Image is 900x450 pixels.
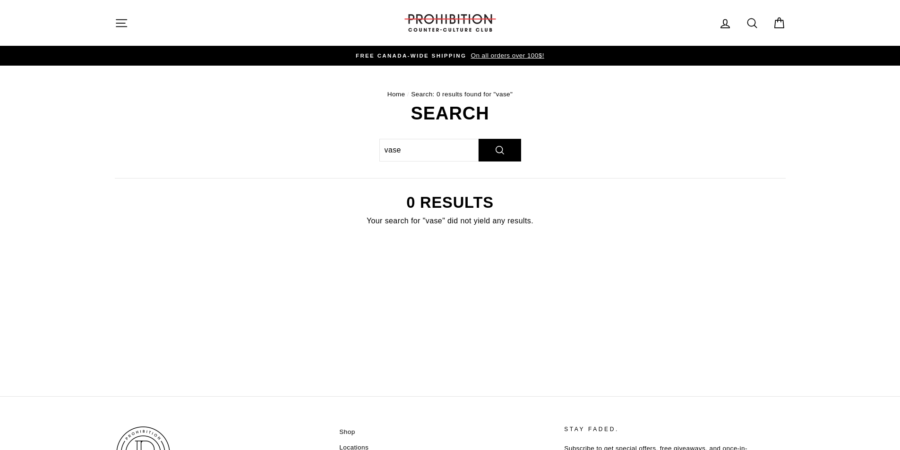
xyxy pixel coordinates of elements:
span: FREE CANADA-WIDE SHIPPING [356,53,466,59]
span: On all orders over 100$! [468,52,544,59]
span: / [407,91,409,98]
nav: breadcrumbs [115,89,786,100]
p: STAY FADED. [564,425,750,434]
a: Home [387,91,405,98]
a: Shop [339,425,355,439]
input: Search our store [379,139,479,161]
a: FREE CANADA-WIDE SHIPPING On all orders over 100$! [117,51,783,61]
p: Your search for "vase" did not yield any results. [115,215,786,227]
h2: 0 results [115,195,786,211]
h1: Search [115,104,786,122]
img: PROHIBITION COUNTER-CULTURE CLUB [403,14,497,32]
span: Search: 0 results found for "vase" [411,91,513,98]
